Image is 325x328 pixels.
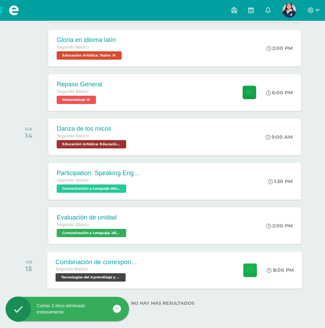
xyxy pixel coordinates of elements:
span: Segundo Básico [56,267,88,271]
div: Danza de los micos [57,125,128,132]
div: VIE [25,260,32,265]
span: Segundo Básico [57,45,89,50]
div: Combinación de correspondencia [56,258,140,266]
span: Segundo Básico [57,178,89,183]
div: 6:00 PM [266,89,293,96]
label: No hay más resultados [14,301,311,306]
img: 52973aa904b796451c29261e204170bd.png [282,3,296,17]
div: Participation: Speaking English [57,170,140,177]
span: Segundo Básico [57,89,89,94]
div: 9:00 AM [266,134,293,140]
span: Segundo Básico [57,222,89,227]
div: Cartas 2.docx eliminado exitosamente. [6,303,129,315]
div: Evaluación de unidad [57,214,128,221]
div: 2:00 PM [266,223,293,229]
div: 8:00 PM [267,267,294,273]
span: Tecnologías del Aprendizaje y la Comunicación 'A' [56,273,126,282]
div: Gloria en idioma latín [57,36,123,44]
div: 14 [25,131,33,140]
span: Comunicación y Lenguaje, Idioma Español 'A' [57,229,126,237]
div: 15 [25,265,32,273]
span: Matemáticas 'A' [57,96,96,104]
span: Comunicación y Lenguaje Idioma Extranjero Inglés 'A' [57,184,126,193]
span: Segundo Básico [57,133,89,138]
span: Educación Artística: Educación Musical 'A' [57,140,126,148]
div: Repaso General [57,81,102,88]
div: 2:00 PM [266,45,293,51]
div: 1:30 PM [268,178,293,184]
span: Educación Artística: Teatro 'A' [57,51,122,60]
div: JUE [25,127,33,131]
